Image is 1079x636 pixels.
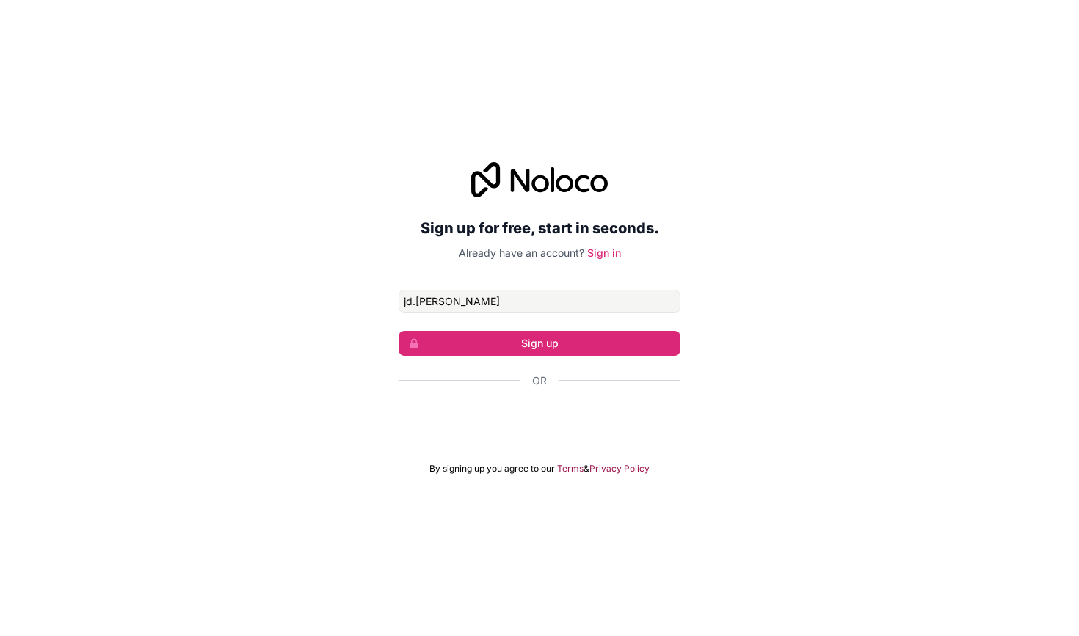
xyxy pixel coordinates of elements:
[399,404,680,436] div: Sign in with Google. Opens in new tab
[399,215,680,241] h2: Sign up for free, start in seconds.
[557,463,584,475] a: Terms
[429,463,555,475] span: By signing up you agree to our
[459,246,584,259] span: Already have an account?
[391,404,688,436] iframe: Sign in with Google Button
[399,290,680,313] input: Email address
[589,463,650,475] a: Privacy Policy
[399,331,680,356] button: Sign up
[587,246,621,259] a: Sign in
[532,373,547,388] span: Or
[584,463,589,475] span: &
